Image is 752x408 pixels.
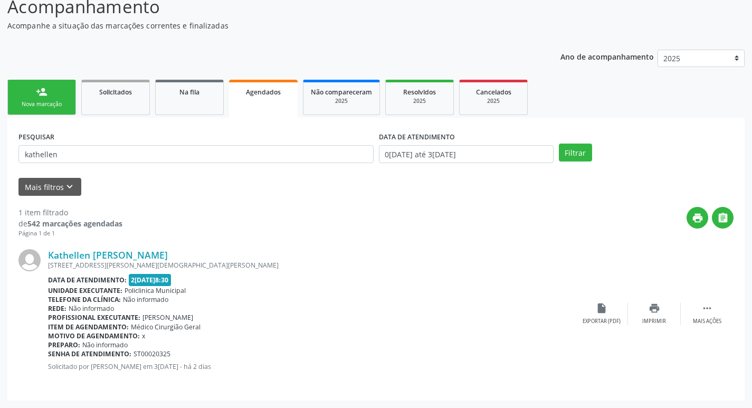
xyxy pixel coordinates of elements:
[717,212,729,224] i: 
[701,302,713,314] i: 
[18,229,122,238] div: Página 1 de 1
[246,88,281,97] span: Agendados
[476,88,511,97] span: Cancelados
[649,302,660,314] i: print
[48,304,66,313] b: Rede:
[48,286,122,295] b: Unidade executante:
[311,88,372,97] span: Não compareceram
[559,144,592,162] button: Filtrar
[687,207,708,229] button: print
[18,178,81,196] button: Mais filtroskeyboard_arrow_down
[48,340,80,349] b: Preparo:
[379,145,554,163] input: Selecione um intervalo
[693,318,721,325] div: Mais ações
[27,219,122,229] strong: 542 marcações agendadas
[467,97,520,105] div: 2025
[48,349,131,358] b: Senha de atendimento:
[125,286,186,295] span: Policlinica Municipal
[64,181,75,193] i: keyboard_arrow_down
[48,295,121,304] b: Telefone da clínica:
[99,88,132,97] span: Solicitados
[36,86,47,98] div: person_add
[18,207,122,218] div: 1 item filtrado
[48,249,168,261] a: Kathellen [PERSON_NAME]
[18,249,41,271] img: img
[48,322,129,331] b: Item de agendamento:
[712,207,734,229] button: 
[48,331,140,340] b: Motivo de agendamento:
[142,313,193,322] span: [PERSON_NAME]
[642,318,666,325] div: Imprimir
[48,276,127,284] b: Data de atendimento:
[82,340,128,349] span: Não informado
[15,100,68,108] div: Nova marcação
[560,50,654,63] p: Ano de acompanhamento
[379,129,455,145] label: DATA DE ATENDIMENTO
[123,295,168,304] span: Não informado
[142,331,145,340] span: x
[69,304,114,313] span: Não informado
[583,318,621,325] div: Exportar (PDF)
[179,88,199,97] span: Na fila
[48,261,575,270] div: [STREET_ADDRESS][PERSON_NAME][DEMOGRAPHIC_DATA][PERSON_NAME]
[18,218,122,229] div: de
[596,302,607,314] i: insert_drive_file
[692,212,703,224] i: print
[393,97,446,105] div: 2025
[18,129,54,145] label: PESQUISAR
[311,97,372,105] div: 2025
[7,20,523,31] p: Acompanhe a situação das marcações correntes e finalizadas
[48,362,575,371] p: Solicitado por [PERSON_NAME] em 3[DATE] - há 2 dias
[129,274,172,286] span: 2[DATE]8:30
[131,322,201,331] span: Médico Cirurgião Geral
[403,88,436,97] span: Resolvidos
[134,349,170,358] span: ST00020325
[18,145,374,163] input: Nome, CNS
[48,313,140,322] b: Profissional executante:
